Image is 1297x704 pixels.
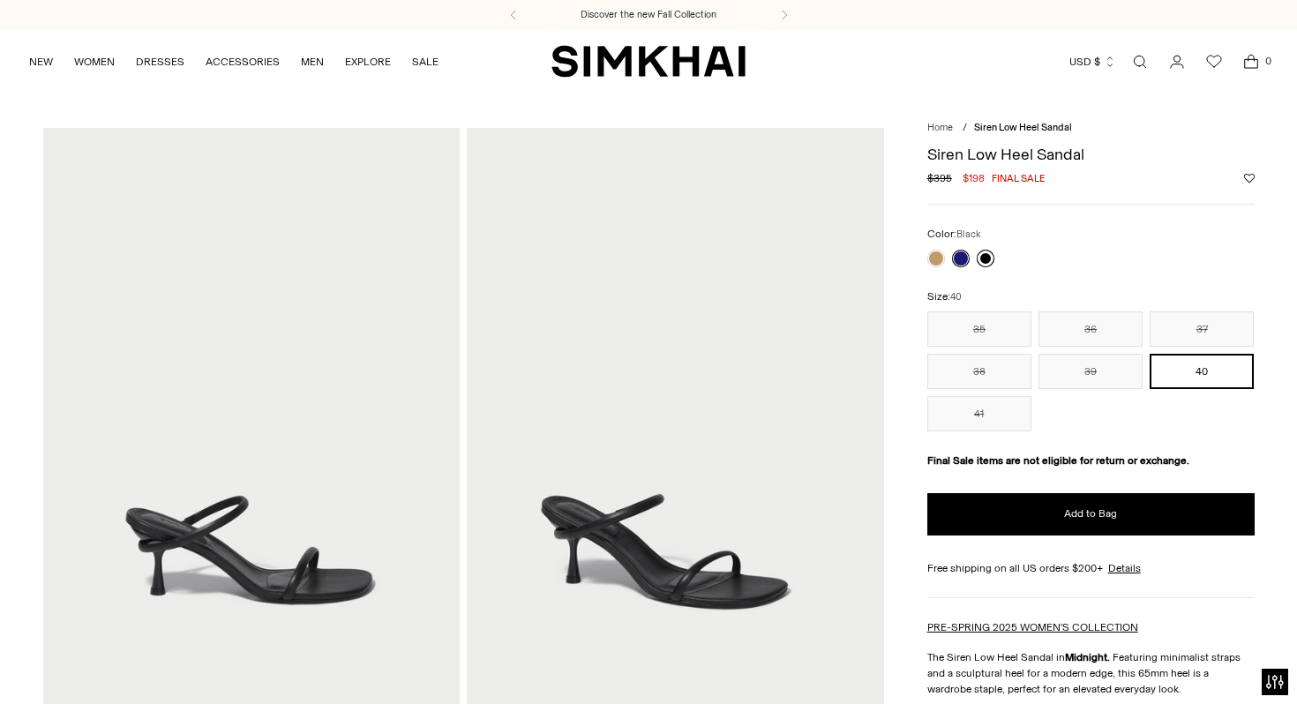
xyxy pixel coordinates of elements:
[927,454,1189,467] strong: Final Sale items are not eligible for return or exchange.
[927,122,953,133] a: Home
[14,637,177,690] iframe: Sign Up via Text for Offers
[927,649,1255,697] p: The Siren Low Heel Sandal in Featuring minimalist straps and a sculptural heel for a modern edge,...
[1038,354,1143,389] button: 39
[927,311,1031,347] button: 35
[1244,173,1255,183] button: Add to Wishlist
[963,170,985,186] span: $198
[206,42,280,81] a: ACCESSORIES
[74,42,115,81] a: WOMEN
[1159,44,1195,79] a: Go to the account page
[927,288,962,305] label: Size:
[927,560,1255,576] div: Free shipping on all US orders $200+
[1069,42,1116,81] button: USD $
[551,44,746,79] a: SIMKHAI
[136,42,184,81] a: DRESSES
[927,121,1255,136] nav: breadcrumbs
[1233,44,1269,79] a: Open cart modal
[963,121,967,136] div: /
[927,146,1255,162] h1: Siren Low Heel Sandal
[1064,506,1117,521] span: Add to Bag
[412,42,439,81] a: SALE
[927,226,981,243] label: Color:
[927,621,1138,633] a: PRE-SPRING 2025 WOMEN'S COLLECTION
[1122,44,1158,79] a: Open search modal
[301,42,324,81] a: MEN
[974,122,1072,133] span: Siren Low Heel Sandal
[927,170,952,186] s: $395
[950,291,962,303] span: 40
[1108,560,1141,576] a: Details
[956,228,981,240] span: Black
[1196,44,1232,79] a: Wishlist
[1150,311,1254,347] button: 37
[29,42,53,81] a: NEW
[1038,311,1143,347] button: 36
[581,8,716,22] a: Discover the new Fall Collection
[1260,53,1276,69] span: 0
[1065,651,1110,663] strong: Midnight.
[927,396,1031,431] button: 41
[345,42,391,81] a: EXPLORE
[927,493,1255,535] button: Add to Bag
[927,354,1031,389] button: 38
[1150,354,1254,389] button: 40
